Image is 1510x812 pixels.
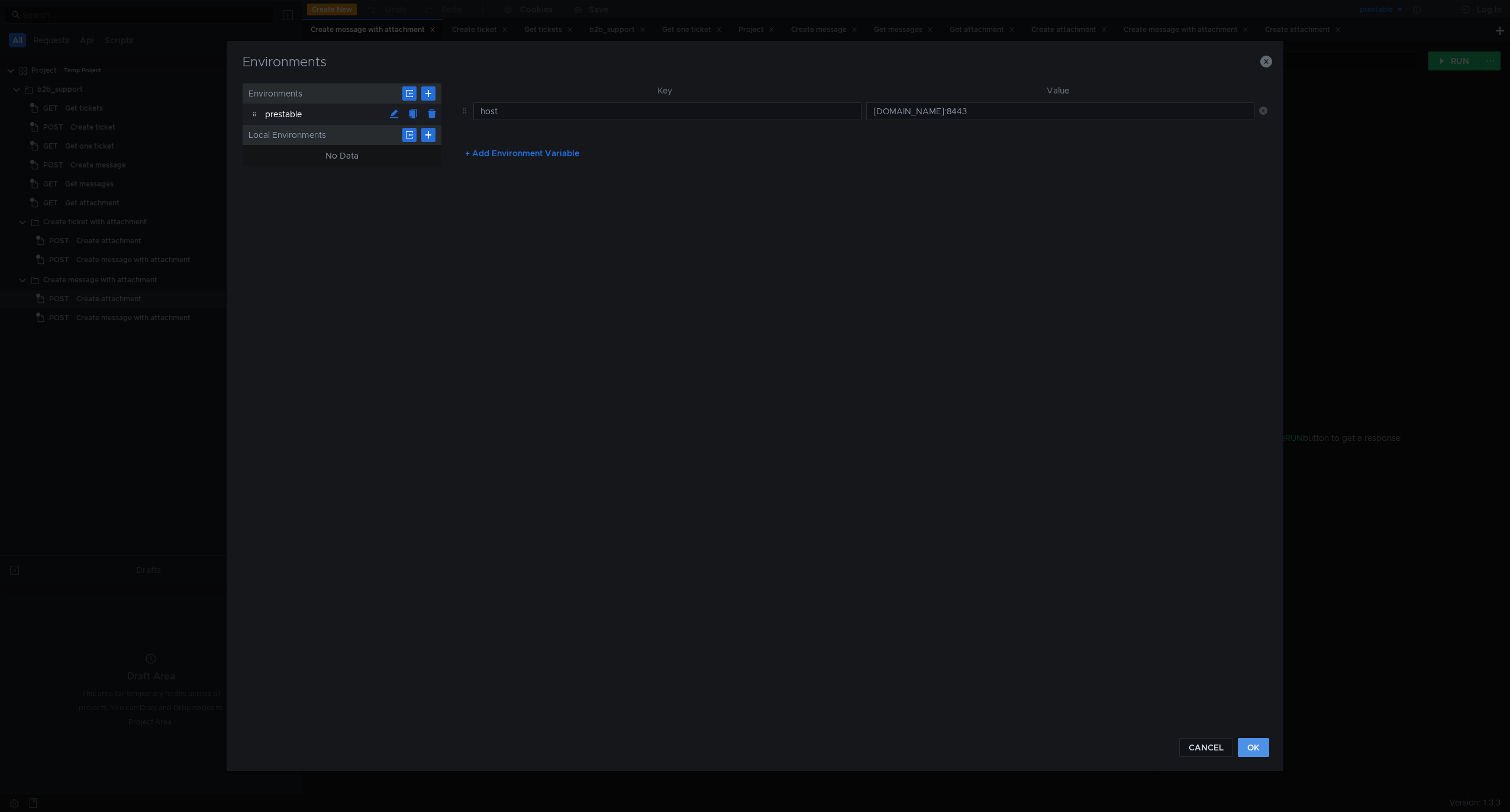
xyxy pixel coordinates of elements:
div: prestable [265,104,385,125]
div: Local Environments [243,125,441,145]
div: No Data [325,149,359,163]
th: Value [862,83,1254,98]
th: Key [469,83,862,98]
div: Environments [243,83,441,104]
h3: Environments [241,55,1269,69]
